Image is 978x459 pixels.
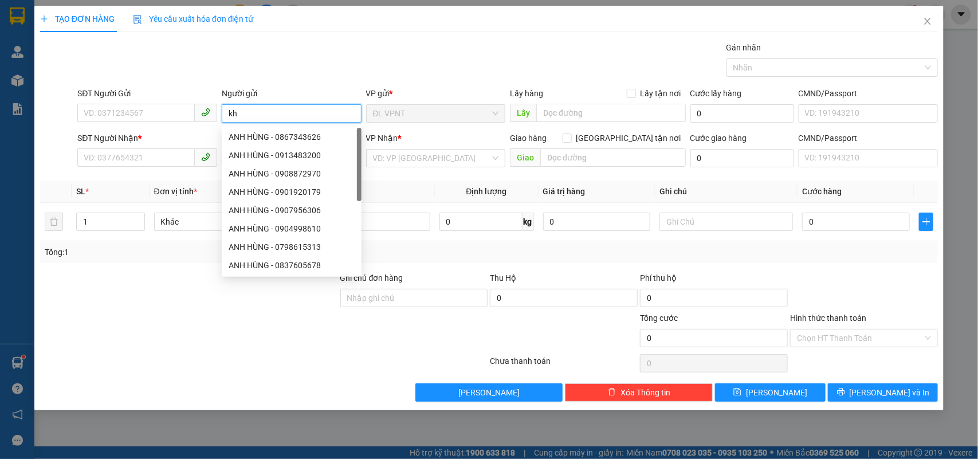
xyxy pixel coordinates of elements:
div: CMND/Passport [799,87,938,100]
input: 0 [543,213,651,231]
span: printer [837,388,845,397]
li: (c) 2017 [96,54,158,69]
span: phone [201,108,210,117]
input: VD: Bàn, Ghế [297,213,430,231]
div: ANH HÙNG - 0908872970 [229,167,355,180]
span: close [923,17,932,26]
input: Cước giao hàng [690,149,794,167]
button: save[PERSON_NAME] [715,383,825,402]
button: plus [919,213,933,231]
span: Giá trị hàng [543,187,586,196]
div: ANH HÙNG - 0901920179 [229,186,355,198]
div: SĐT Người Nhận [77,132,217,144]
div: Người gửi [222,87,362,100]
div: ANH HÙNG - 0867343626 [222,128,362,146]
div: Phí thu hộ [640,272,788,289]
span: [PERSON_NAME] [458,386,520,399]
label: Gán nhãn [726,43,761,52]
div: ANH HÙNG - 0913483200 [222,146,362,164]
input: Ghi Chú [659,213,793,231]
div: ANH HÙNG - 0837605678 [229,259,355,272]
button: deleteXóa Thông tin [565,383,713,402]
div: ANH HÙNG - 0901920179 [222,183,362,201]
div: ANH HÙNG - 0904998610 [222,219,362,238]
input: Dọc đường [540,148,686,167]
span: kg [523,213,534,231]
span: Lấy tận nơi [636,87,686,100]
b: [DOMAIN_NAME] [96,44,158,53]
div: CMND/Passport [799,132,938,144]
div: SĐT Người Gửi [77,87,217,100]
input: Cước lấy hàng [690,104,794,123]
div: Chưa thanh toán [489,355,639,375]
button: delete [45,213,63,231]
img: icon [133,15,142,24]
span: Thu Hộ [490,273,516,283]
span: Xóa Thông tin [620,386,670,399]
span: [PERSON_NAME] [746,386,807,399]
span: Lấy hàng [510,89,543,98]
b: Gửi khách hàng [70,17,113,70]
span: Tổng cước [640,313,678,323]
div: ANH HÙNG - 0908872970 [222,164,362,183]
button: Close [912,6,944,38]
div: ANH HÙNG - 0867343626 [229,131,355,143]
div: ANH HÙNG - 0907956306 [222,201,362,219]
img: logo.jpg [124,14,152,42]
label: Ghi chú đơn hàng [340,273,403,283]
label: Cước lấy hàng [690,89,742,98]
span: Khác [161,213,281,230]
button: printer[PERSON_NAME] và In [828,383,938,402]
th: Ghi chú [655,181,798,203]
span: Đơn vị tính [154,187,197,196]
div: ANH HÙNG - 0907956306 [229,204,355,217]
span: phone [201,152,210,162]
div: ANH HÙNG - 0913483200 [229,149,355,162]
span: Định lượng [466,187,507,196]
span: Yêu cầu xuất hóa đơn điện tử [133,14,254,23]
button: [PERSON_NAME] [415,383,563,402]
img: logo.jpg [14,14,72,72]
label: Hình thức thanh toán [790,313,866,323]
input: Ghi chú đơn hàng [340,289,488,307]
span: plus [40,15,48,23]
span: [PERSON_NAME] và In [850,386,930,399]
span: Giao hàng [510,134,547,143]
div: ANH HÙNG - 0798615313 [222,238,362,256]
label: Cước giao hàng [690,134,747,143]
span: [GEOGRAPHIC_DATA] tận nơi [572,132,686,144]
b: Phúc An Express [14,74,60,148]
span: Giao [510,148,540,167]
span: TẠO ĐƠN HÀNG [40,14,115,23]
span: save [733,388,741,397]
input: Dọc đường [536,104,686,122]
div: ANH HÙNG - 0904998610 [229,222,355,235]
span: SL [76,187,85,196]
div: ANH HÙNG - 0798615313 [229,241,355,253]
span: VP Nhận [366,134,398,143]
div: Tổng: 1 [45,246,378,258]
div: VP gửi [366,87,506,100]
span: plus [920,217,933,226]
span: ĐL VPNT [373,105,499,122]
div: ANH HÙNG - 0837605678 [222,256,362,274]
span: Cước hàng [802,187,842,196]
span: Lấy [510,104,536,122]
span: delete [608,388,616,397]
